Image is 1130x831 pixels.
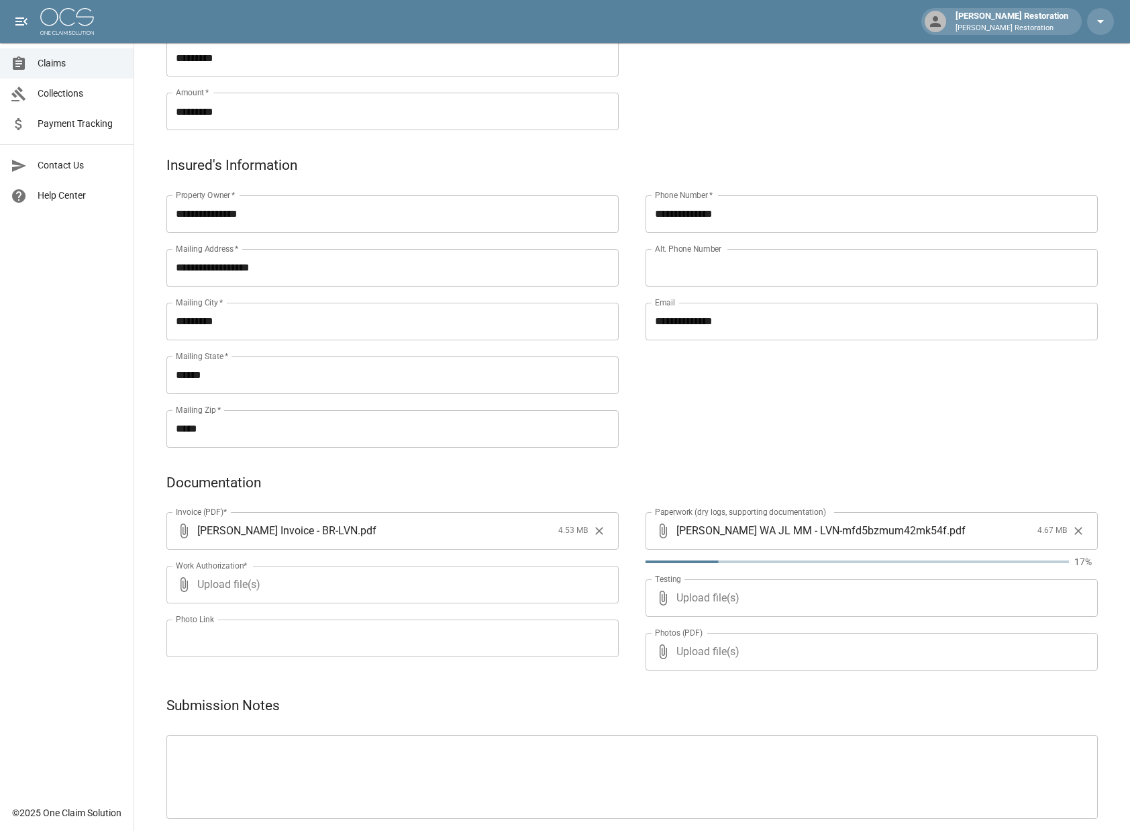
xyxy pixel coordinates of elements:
span: Upload file(s) [676,633,1062,671]
div: [PERSON_NAME] Restoration [950,9,1074,34]
span: [PERSON_NAME] Invoice - BR-LVN [197,523,358,538]
span: Collections [38,87,123,101]
span: Upload file(s) [197,566,582,603]
label: Invoice (PDF)* [176,506,227,518]
label: Mailing Address [176,243,238,254]
label: Property Owner [176,189,236,201]
span: 4.67 MB [1037,524,1067,538]
label: Mailing City [176,297,223,308]
span: . pdf [358,523,376,538]
span: Payment Tracking [38,117,123,131]
img: ocs-logo-white-transparent.png [40,8,94,35]
div: © 2025 One Claim Solution [12,806,121,820]
span: [PERSON_NAME] WA JL MM - LVN-mfd5bzmum42mk54f [676,523,947,538]
span: 4.53 MB [558,524,588,538]
label: Amount [176,87,209,98]
label: Photos (PDF) [655,627,703,638]
span: . pdf [947,523,966,538]
span: Upload file(s) [676,579,1062,617]
label: Email [655,297,675,308]
span: Help Center [38,189,123,203]
label: Phone Number [655,189,713,201]
label: Mailing State [176,350,228,362]
button: open drawer [8,8,35,35]
label: Photo Link [176,614,214,625]
button: Clear [589,521,609,541]
label: Mailing Zip [176,404,221,415]
label: Alt. Phone Number [655,243,721,254]
span: Claims [38,56,123,70]
label: Work Authorization* [176,560,248,571]
label: Paperwork (dry logs, supporting documentation) [655,506,826,518]
span: Contact Us [38,158,123,173]
p: 17% [1074,555,1098,569]
label: Testing [655,573,681,585]
button: Clear [1068,521,1088,541]
p: [PERSON_NAME] Restoration [956,23,1068,34]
